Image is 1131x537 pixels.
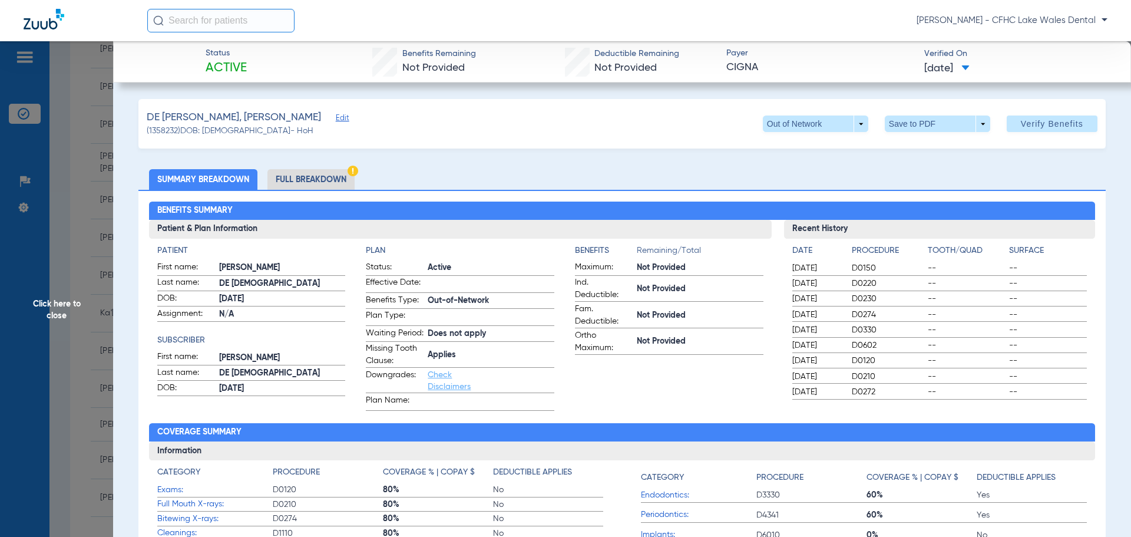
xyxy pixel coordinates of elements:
[867,489,977,501] span: 60%
[149,442,1096,460] h3: Information
[366,309,424,325] span: Plan Type:
[366,369,424,393] span: Downgrades:
[147,125,313,137] span: (1358232) DOB: [DEMOGRAPHIC_DATA] - HoH
[1009,355,1087,367] span: --
[383,513,493,525] span: 80%
[157,245,346,257] h4: Patient
[852,278,924,289] span: D0220
[928,293,1006,305] span: --
[792,245,842,257] h4: Date
[1009,245,1087,257] h4: Surface
[637,262,763,274] span: Not Provided
[792,371,842,383] span: [DATE]
[917,15,1107,27] span: [PERSON_NAME] - CFHC Lake Wales Dental
[852,386,924,398] span: D0272
[157,466,273,483] app-breakdown-title: Category
[924,61,970,76] span: [DATE]
[206,60,247,77] span: Active
[428,295,554,307] span: Out-of-Network
[784,220,1096,239] h3: Recent History
[726,60,914,75] span: CIGNA
[852,371,924,383] span: D0210
[1009,340,1087,351] span: --
[575,276,633,301] span: Ind. Deductible:
[792,324,842,336] span: [DATE]
[1021,119,1083,129] span: Verify Benefits
[1009,309,1087,321] span: --
[1009,324,1087,336] span: --
[366,245,554,257] h4: Plan
[219,278,346,290] span: DE [DEMOGRAPHIC_DATA]
[267,169,355,190] li: Full Breakdown
[1009,386,1087,398] span: --
[792,293,842,305] span: [DATE]
[273,513,383,525] span: D0274
[575,245,637,261] app-breakdown-title: Benefits
[366,261,424,275] span: Status:
[641,466,756,488] app-breakdown-title: Category
[336,114,346,125] span: Edit
[867,509,977,521] span: 60%
[852,355,924,367] span: D0120
[153,15,164,26] img: Search Icon
[428,262,554,274] span: Active
[867,472,958,484] h4: Coverage % | Copay $
[1009,262,1087,274] span: --
[206,47,247,60] span: Status
[219,293,346,305] span: [DATE]
[273,499,383,510] span: D0210
[852,262,924,274] span: D0150
[641,472,684,484] h4: Category
[157,351,215,365] span: First name:
[1009,371,1087,383] span: --
[594,62,657,73] span: Not Provided
[756,472,803,484] h4: Procedure
[157,334,346,347] h4: Subscriber
[219,262,346,274] span: [PERSON_NAME]
[928,386,1006,398] span: --
[428,328,554,340] span: Does not apply
[756,489,867,501] span: D3330
[157,261,215,275] span: First name:
[885,116,990,132] button: Save to PDF
[219,352,346,364] span: [PERSON_NAME]
[402,48,476,60] span: Benefits Remaining
[594,48,679,60] span: Deductible Remaining
[928,262,1006,274] span: --
[149,220,772,239] h3: Patient & Plan Information
[637,283,763,295] span: Not Provided
[852,245,924,261] app-breakdown-title: Procedure
[219,383,346,395] span: [DATE]
[383,466,493,483] app-breakdown-title: Coverage % | Copay $
[852,309,924,321] span: D0274
[1009,293,1087,305] span: --
[1009,278,1087,289] span: --
[493,466,603,483] app-breakdown-title: Deductible Applies
[147,9,295,32] input: Search for patients
[366,394,424,410] span: Plan Name:
[157,382,215,396] span: DOB:
[149,169,257,190] li: Summary Breakdown
[792,309,842,321] span: [DATE]
[157,367,215,381] span: Last name:
[366,342,424,367] span: Missing Tooth Clause:
[637,309,763,322] span: Not Provided
[493,499,603,510] span: No
[366,294,424,308] span: Benefits Type:
[792,355,842,367] span: [DATE]
[1007,116,1097,132] button: Verify Benefits
[792,340,842,351] span: [DATE]
[219,308,346,321] span: N/A
[493,466,572,479] h4: Deductible Applies
[852,293,924,305] span: D0230
[641,509,756,521] span: Periodontics:
[928,278,1006,289] span: --
[852,324,924,336] span: D0330
[977,509,1087,521] span: Yes
[792,245,842,261] app-breakdown-title: Date
[1072,480,1131,537] div: Chat Widget
[157,498,273,510] span: Full Mouth X-rays:
[348,166,358,176] img: Hazard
